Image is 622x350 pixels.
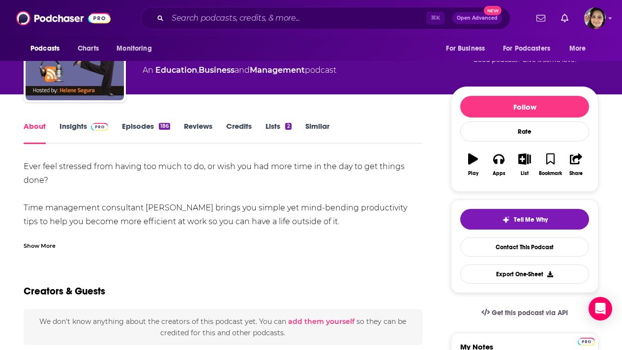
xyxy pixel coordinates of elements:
[439,39,497,58] button: open menu
[563,147,589,182] button: Share
[197,65,199,75] span: ,
[16,9,111,28] img: Podchaser - Follow, Share and Rate Podcasts
[457,16,498,21] span: Open Advanced
[59,121,108,144] a: InsightsPodchaser Pro
[486,147,511,182] button: Apps
[305,121,329,144] a: Similar
[24,121,46,144] a: About
[235,65,250,75] span: and
[578,336,595,346] a: Pro website
[288,318,355,325] button: add them yourself
[91,123,108,131] img: Podchaser Pro
[584,7,606,29] button: Show profile menu
[39,317,406,337] span: We don't know anything about the creators of this podcast yet . You can so they can be credited f...
[266,121,291,144] a: Lists2
[460,147,486,182] button: Play
[563,39,598,58] button: open menu
[493,171,505,176] div: Apps
[226,121,252,144] a: Credits
[71,39,105,58] a: Charts
[484,6,502,15] span: New
[155,65,197,75] a: Education
[557,10,572,27] a: Show notifications dropdown
[569,42,586,56] span: More
[589,297,612,321] div: Open Intercom Messenger
[514,216,548,224] span: Tell Me Why
[426,12,444,25] span: ⌘ K
[159,123,170,130] div: 186
[452,12,502,24] button: Open AdvancedNew
[537,147,563,182] button: Bookmark
[492,309,568,317] span: Get this podcast via API
[578,338,595,346] img: Podchaser Pro
[584,7,606,29] span: Logged in as shelbyjanner
[122,121,170,144] a: Episodes186
[168,10,426,26] input: Search podcasts, credits, & more...
[285,123,291,130] div: 2
[503,42,550,56] span: For Podcasters
[533,10,549,27] a: Show notifications dropdown
[460,96,589,117] button: Follow
[24,285,105,297] h2: Creators & Guests
[468,171,478,176] div: Play
[446,42,485,56] span: For Business
[117,42,151,56] span: Monitoring
[460,209,589,230] button: tell me why sparkleTell Me Why
[250,65,305,75] a: Management
[539,171,562,176] div: Bookmark
[199,65,235,75] a: Business
[497,39,564,58] button: open menu
[24,39,72,58] button: open menu
[569,171,583,176] div: Share
[460,264,589,284] button: Export One-Sheet
[110,39,164,58] button: open menu
[474,301,576,325] a: Get this podcast via API
[141,7,510,29] div: Search podcasts, credits, & more...
[78,42,99,56] span: Charts
[460,237,589,257] a: Contact This Podcast
[30,42,59,56] span: Podcasts
[460,121,589,142] div: Rate
[143,64,336,76] div: An podcast
[521,171,529,176] div: List
[184,121,212,144] a: Reviews
[584,7,606,29] img: User Profile
[512,147,537,182] button: List
[502,216,510,224] img: tell me why sparkle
